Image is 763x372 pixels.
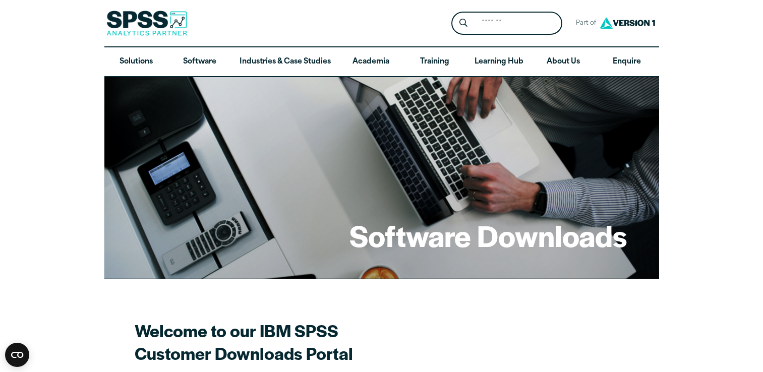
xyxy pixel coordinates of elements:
[402,47,466,77] a: Training
[106,11,187,36] img: SPSS Analytics Partner
[5,343,29,367] button: Open CMP widget
[135,319,488,364] h2: Welcome to our IBM SPSS Customer Downloads Portal
[231,47,339,77] a: Industries & Case Studies
[570,16,597,31] span: Part of
[597,14,658,32] img: Version1 Logo
[104,47,168,77] a: Solutions
[168,47,231,77] a: Software
[532,47,595,77] a: About Us
[104,47,659,77] nav: Desktop version of site main menu
[459,19,467,27] svg: Search magnifying glass icon
[349,216,627,255] h1: Software Downloads
[454,14,473,33] button: Search magnifying glass icon
[451,12,562,35] form: Site Header Search Form
[466,47,532,77] a: Learning Hub
[339,47,402,77] a: Academia
[595,47,659,77] a: Enquire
